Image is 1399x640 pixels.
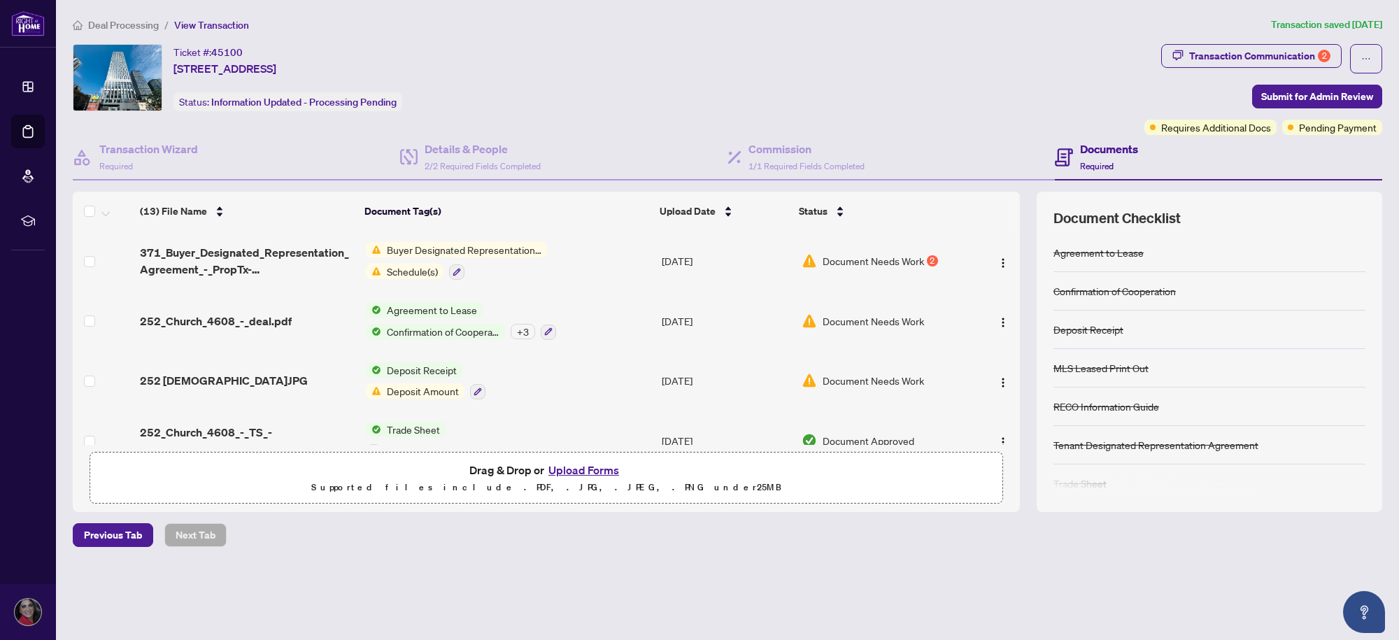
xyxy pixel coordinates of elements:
span: View Transaction [174,19,249,31]
button: Logo [992,429,1014,452]
img: Profile Icon [15,599,41,625]
span: Document Needs Work [823,253,924,269]
span: (13) File Name [140,204,207,219]
span: [STREET_ADDRESS] [173,60,276,77]
h4: Details & People [425,141,541,157]
img: Document Status [802,253,817,269]
img: Logo [997,377,1009,388]
img: Logo [997,257,1009,269]
span: Status [799,204,828,219]
span: Deal Processing [88,19,159,31]
th: Document Tag(s) [359,192,654,231]
td: [DATE] [656,291,796,351]
span: Upload Date [660,204,716,219]
span: Deposit Amount [381,383,464,399]
th: Status [793,192,967,231]
span: Buyer Designated Representation Agreement [381,242,547,257]
button: Next Tab [164,523,227,547]
div: Ticket #: [173,44,243,60]
td: [DATE] [656,351,796,411]
img: Status Icon [366,302,381,318]
button: Logo [992,369,1014,392]
img: logo [11,10,45,36]
span: 252_Church_4608_-_deal.pdf [140,313,292,329]
span: Requires Additional Docs [1161,120,1271,135]
span: 252 [DEMOGRAPHIC_DATA]JPG [140,372,308,389]
span: Document Needs Work [823,373,924,388]
img: Document Status [802,373,817,388]
div: Agreement to Lease [1053,245,1144,260]
span: Confirmation of Cooperation [381,324,505,339]
th: Upload Date [654,192,793,231]
div: Tenant Designated Representation Agreement [1053,437,1258,453]
button: Logo [992,310,1014,332]
span: Required [99,161,133,171]
div: RECO Information Guide [1053,399,1159,414]
img: Status Icon [366,383,381,399]
div: Status: [173,92,402,111]
td: [DATE] [656,411,796,471]
span: Required [1080,161,1114,171]
div: 2 [1318,50,1330,62]
span: 45100 [211,46,243,59]
span: Document Needs Work [823,313,924,329]
img: Status Icon [366,324,381,339]
li: / [164,17,169,33]
img: Logo [997,317,1009,328]
button: Status IconBuyer Designated Representation AgreementStatus IconSchedule(s) [366,242,547,280]
th: (13) File Name [134,192,360,231]
button: Open asap [1343,591,1385,633]
img: Status Icon [366,422,381,437]
h4: Commission [748,141,865,157]
img: Status Icon [366,242,381,257]
button: Transaction Communication2 [1161,44,1342,68]
div: Confirmation of Cooperation [1053,283,1176,299]
div: MLS Leased Print Out [1053,360,1149,376]
h4: Documents [1080,141,1138,157]
div: + 3 [511,324,535,339]
span: Deposit Receipt [381,362,462,378]
button: Previous Tab [73,523,153,547]
span: Information Updated - Processing Pending [211,96,397,108]
img: Document Status [802,433,817,448]
img: IMG-C12286528_1.jpg [73,45,162,111]
span: 1/1 Required Fields Completed [748,161,865,171]
span: Drag & Drop orUpload FormsSupported files include .PDF, .JPG, .JPEG, .PNG under25MB [90,453,1002,504]
span: Agreement to Lease [381,302,483,318]
span: Drag & Drop or [469,461,623,479]
p: Supported files include .PDF, .JPG, .JPEG, .PNG under 25 MB [99,479,994,496]
img: Status Icon [366,362,381,378]
span: Schedule(s) [381,264,443,279]
span: ellipsis [1361,54,1371,64]
span: Submit for Admin Review [1261,85,1373,108]
span: Pending Payment [1299,120,1377,135]
button: Logo [992,250,1014,272]
span: Previous Tab [84,524,142,546]
article: Transaction saved [DATE] [1271,17,1382,33]
span: 252_Church_4608_-_TS_-_Agent_to_Review.pdf [140,424,355,457]
button: Status IconTrade Sheet [366,422,446,460]
div: 2 [927,255,938,266]
div: Transaction Communication [1189,45,1330,67]
span: Document Approved [823,433,914,448]
td: [DATE] [656,231,796,291]
span: 371_Buyer_Designated_Representation_Agreement_-_PropTx-[PERSON_NAME].pdf [140,244,355,278]
h4: Transaction Wizard [99,141,198,157]
img: Logo [997,436,1009,448]
img: Status Icon [366,264,381,279]
button: Upload Forms [544,461,623,479]
button: Submit for Admin Review [1252,85,1382,108]
span: 2/2 Required Fields Completed [425,161,541,171]
span: Document Checklist [1053,208,1181,228]
img: Document Status [802,313,817,329]
span: home [73,20,83,30]
div: Deposit Receipt [1053,322,1123,337]
button: Status IconDeposit ReceiptStatus IconDeposit Amount [366,362,485,400]
span: Trade Sheet [381,422,446,437]
button: Status IconAgreement to LeaseStatus IconConfirmation of Cooperation+3 [366,302,556,340]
